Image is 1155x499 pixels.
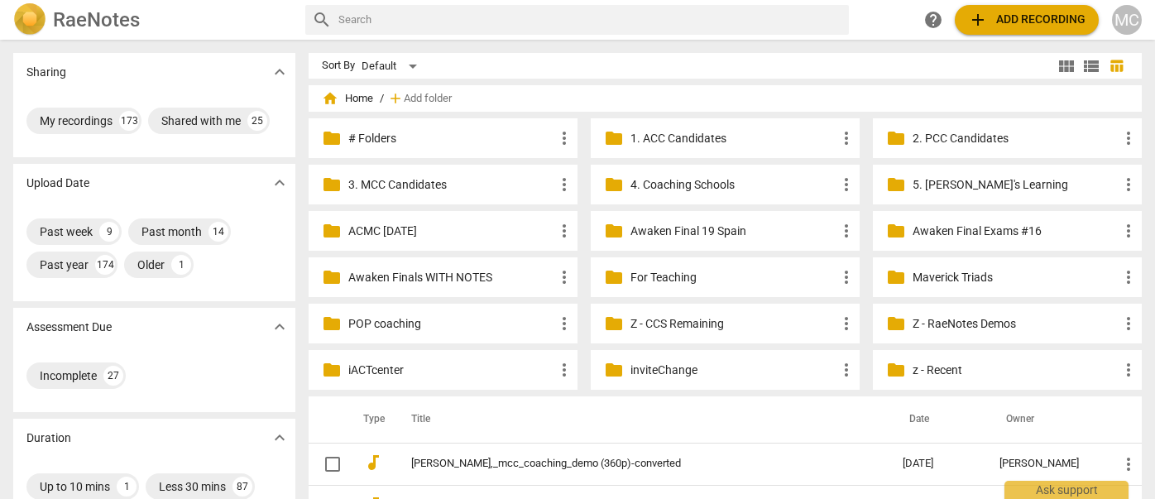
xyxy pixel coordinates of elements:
[554,360,574,380] span: more_vert
[99,222,119,242] div: 9
[171,255,191,275] div: 1
[836,221,856,241] span: more_vert
[630,130,836,147] p: 1. ACC Candidates
[886,314,906,333] span: folder
[889,396,986,443] th: Date
[836,267,856,287] span: more_vert
[380,93,384,105] span: /
[1054,54,1079,79] button: Tile view
[913,269,1119,286] p: Maverick Triads
[630,315,836,333] p: Z - CCS Remaining
[40,223,93,240] div: Past week
[267,60,292,84] button: Show more
[26,429,71,447] p: Duration
[348,176,554,194] p: 3. MCC Candidates
[604,314,624,333] span: folder
[918,5,948,35] a: Help
[322,90,338,107] span: home
[53,8,140,31] h2: RaeNotes
[913,362,1119,379] p: z - Recent
[270,317,290,337] span: expand_more
[270,62,290,82] span: expand_more
[886,128,906,148] span: folder
[137,257,165,273] div: Older
[363,453,383,473] span: audiotrack
[117,477,137,497] div: 1
[322,221,342,241] span: folder
[1119,314,1138,333] span: more_vert
[1119,221,1138,241] span: more_vert
[836,360,856,380] span: more_vert
[404,93,452,105] span: Add folder
[630,176,836,194] p: 4. Coaching Schools
[923,10,943,30] span: help
[999,458,1092,470] div: [PERSON_NAME]
[1119,128,1138,148] span: more_vert
[322,360,342,380] span: folder
[322,314,342,333] span: folder
[208,222,228,242] div: 14
[630,269,836,286] p: For Teaching
[1119,360,1138,380] span: more_vert
[161,113,241,129] div: Shared with me
[26,64,66,81] p: Sharing
[141,223,202,240] div: Past month
[322,90,373,107] span: Home
[350,396,391,443] th: Type
[267,425,292,450] button: Show more
[836,314,856,333] span: more_vert
[312,10,332,30] span: search
[26,319,112,336] p: Assessment Due
[886,360,906,380] span: folder
[322,267,342,287] span: folder
[630,223,836,240] p: Awaken Final 19 Spain
[1109,58,1124,74] span: table_chart
[26,175,89,192] p: Upload Date
[348,130,554,147] p: # Folders
[913,176,1119,194] p: 5. Matthew's Learning
[103,366,123,386] div: 27
[836,128,856,148] span: more_vert
[1079,54,1104,79] button: List view
[913,315,1119,333] p: Z - RaeNotes Demos
[387,90,404,107] span: add
[1081,56,1101,76] span: view_list
[1057,56,1076,76] span: view_module
[968,10,1086,30] span: Add recording
[391,396,889,443] th: Title
[119,111,139,131] div: 173
[836,175,856,194] span: more_vert
[362,53,423,79] div: Default
[630,362,836,379] p: inviteChange
[13,3,292,36] a: LogoRaeNotes
[40,367,97,384] div: Incomplete
[348,315,554,333] p: POP coaching
[913,223,1119,240] p: Awaken Final Exams #16
[1119,454,1138,474] span: more_vert
[1112,5,1142,35] button: MC
[604,128,624,148] span: folder
[322,175,342,194] span: folder
[968,10,988,30] span: add
[604,360,624,380] span: folder
[411,458,843,470] a: [PERSON_NAME],_mcc_coaching_demo (360p)-converted
[348,223,554,240] p: ACMC June 2025
[13,3,46,36] img: Logo
[270,428,290,448] span: expand_more
[95,255,115,275] div: 174
[322,60,355,72] div: Sort By
[348,362,554,379] p: iACTcenter
[554,221,574,241] span: more_vert
[1119,175,1138,194] span: more_vert
[886,175,906,194] span: folder
[40,113,113,129] div: My recordings
[267,170,292,195] button: Show more
[247,111,267,131] div: 25
[40,478,110,495] div: Up to 10 mins
[554,128,574,148] span: more_vert
[604,175,624,194] span: folder
[159,478,226,495] div: Less 30 mins
[40,257,89,273] div: Past year
[1104,54,1129,79] button: Table view
[1119,267,1138,287] span: more_vert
